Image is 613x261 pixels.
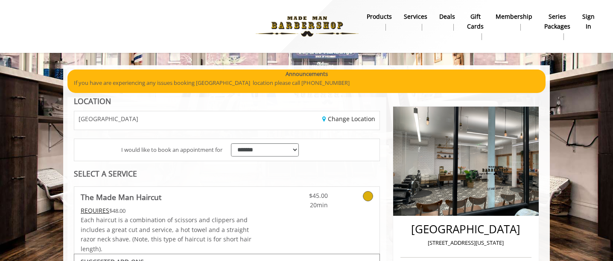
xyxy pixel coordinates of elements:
b: The Made Man Haircut [81,191,161,203]
b: gift cards [467,12,484,31]
span: I would like to book an appointment for [121,145,222,154]
a: Series packagesSeries packages [538,11,576,42]
a: DealsDeals [433,11,461,33]
a: Gift cardsgift cards [461,11,490,42]
a: MembershipMembership [490,11,538,33]
b: products [367,12,392,21]
p: If you have are experiencing any issues booking [GEOGRAPHIC_DATA] location please call [PHONE_NUM... [74,78,539,87]
a: ServicesServices [398,11,433,33]
a: Productsproducts [361,11,398,33]
b: Announcements [286,70,328,78]
b: Deals [439,12,455,21]
span: Each haircut is a combination of scissors and clippers and includes a great cut and service, a ho... [81,216,251,252]
span: 20min [277,200,328,210]
img: Made Man Barbershop logo [248,3,366,50]
b: sign in [582,12,595,31]
a: sign insign in [576,11,601,33]
span: [GEOGRAPHIC_DATA] [79,116,138,122]
a: Change Location [322,115,375,123]
div: $48.00 [81,206,252,215]
b: Membership [496,12,532,21]
h2: [GEOGRAPHIC_DATA] [403,223,529,235]
span: $45.00 [277,191,328,200]
div: SELECT A SERVICE [74,170,380,178]
b: LOCATION [74,96,111,106]
span: This service needs some Advance to be paid before we block your appointment [81,206,109,215]
b: Series packages [544,12,570,31]
p: [STREET_ADDRESS][US_STATE] [403,238,529,247]
b: Services [404,12,427,21]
